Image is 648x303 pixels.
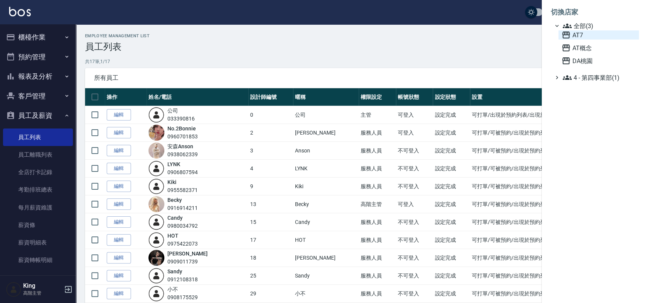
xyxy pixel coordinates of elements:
[561,43,636,52] span: AT概念
[561,30,636,40] span: AT7
[561,56,636,65] span: DA桃園
[551,3,639,21] li: 切換店家
[563,73,636,82] span: 4 - 第四事業部(1)
[563,21,636,30] span: 全部(3)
